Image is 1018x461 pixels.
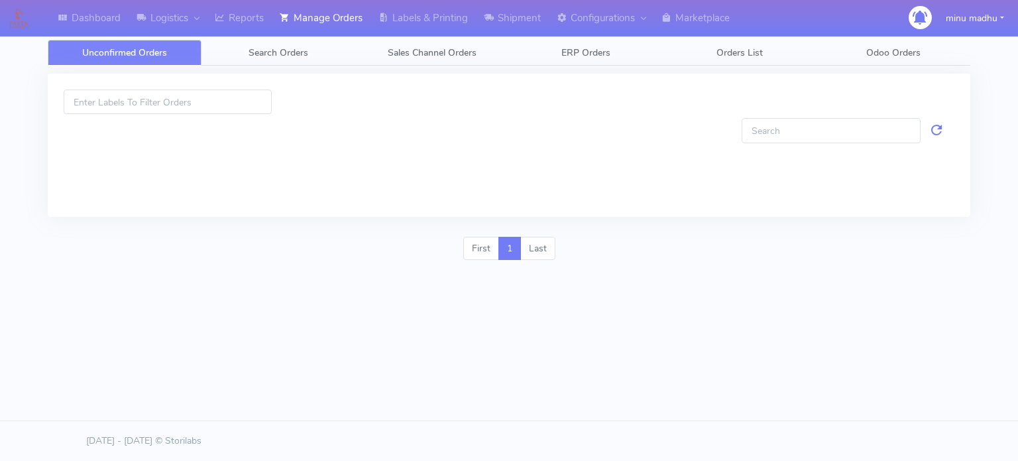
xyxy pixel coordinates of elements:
[48,40,970,66] ul: Tabs
[742,118,921,143] input: Search
[716,46,763,59] span: Orders List
[388,46,477,59] span: Sales Channel Orders
[936,5,1014,32] button: minu madhu
[866,46,921,59] span: Odoo Orders
[64,90,272,114] input: Enter Labels To Filter Orders
[249,46,308,59] span: Search Orders
[498,237,521,261] a: 1
[561,46,610,59] span: ERP Orders
[82,46,167,59] span: Unconfirmed Orders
